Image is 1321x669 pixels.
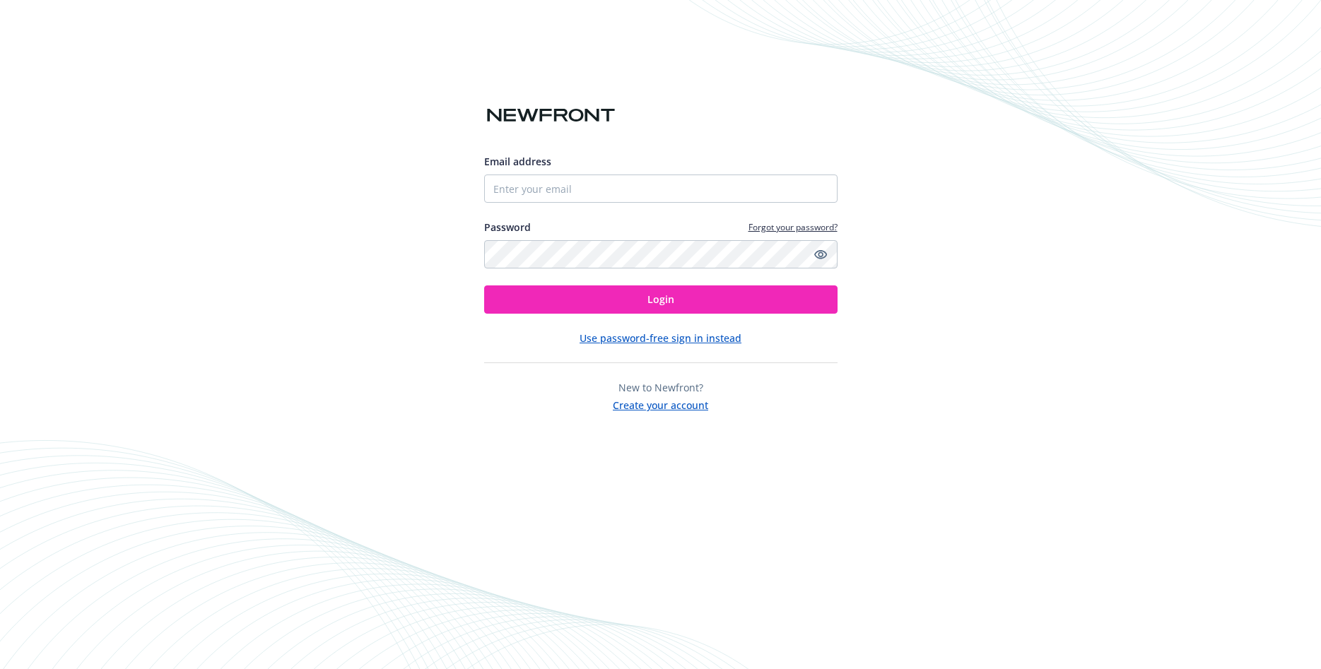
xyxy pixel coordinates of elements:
button: Login [484,285,838,314]
label: Password [484,220,531,235]
a: Show password [812,246,829,263]
input: Enter your password [484,240,838,268]
button: Create your account [613,395,708,413]
button: Use password-free sign in instead [580,331,741,345]
span: New to Newfront? [618,381,703,394]
img: Newfront logo [484,103,618,128]
span: Email address [484,155,551,168]
span: Login [647,292,674,306]
input: Enter your email [484,174,838,203]
a: Forgot your password? [748,221,838,233]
